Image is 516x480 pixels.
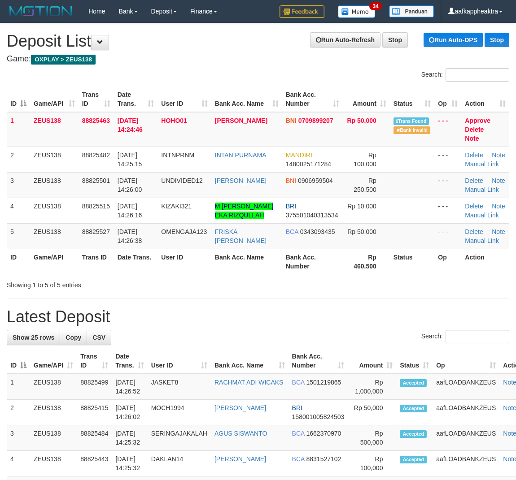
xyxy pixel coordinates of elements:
th: User ID: activate to sort column ascending [157,86,211,112]
th: Status: activate to sort column ascending [396,348,433,374]
a: Delete [465,203,483,210]
th: Game/API: activate to sort column ascending [30,348,77,374]
td: 3 [7,172,30,198]
th: Trans ID: activate to sort column ascending [77,348,112,374]
span: INTNPRNM [161,151,194,159]
span: UNDIVIDED12 [161,177,203,184]
img: panduan.png [389,5,434,17]
a: Note [492,228,505,235]
td: [DATE] 14:26:52 [112,374,147,400]
td: [DATE] 14:25:32 [112,425,147,451]
label: Search: [421,330,509,343]
a: Manual Link [465,160,499,168]
a: RACHMAT ADI WICAKS [214,379,284,386]
a: Manual Link [465,186,499,193]
th: Action [461,249,509,274]
a: [PERSON_NAME] [214,455,266,463]
a: Run Auto-DPS [424,33,483,47]
span: Rp 250,500 [354,177,376,193]
span: OXPLAY > ZEUS138 [31,55,96,65]
a: Note [492,177,505,184]
span: Accepted [400,430,427,438]
label: Search: [421,68,509,82]
span: Rp 50,000 [347,228,376,235]
th: Date Trans.: activate to sort column ascending [112,348,147,374]
a: Manual Link [465,237,499,244]
td: ZEUS138 [30,451,77,476]
th: Game/API [30,249,79,274]
span: BRI [292,404,302,411]
a: [PERSON_NAME] [215,177,267,184]
th: Bank Acc. Name: activate to sort column ascending [211,86,282,112]
span: CSV [92,334,105,341]
th: Bank Acc. Name: activate to sort column ascending [211,348,289,374]
td: 88825484 [77,425,112,451]
td: aafLOADBANKZEUS [433,451,499,476]
th: Op: activate to sort column ascending [433,348,499,374]
span: HOHO01 [161,117,187,124]
th: User ID: activate to sort column ascending [148,348,211,374]
th: ID: activate to sort column descending [7,348,30,374]
span: 34 [369,2,381,10]
span: Show 25 rows [13,334,54,341]
span: [DATE] 14:26:16 [118,203,142,219]
th: Trans ID: activate to sort column ascending [79,86,114,112]
td: Rp 500,000 [348,425,396,451]
span: BCA [292,455,305,463]
td: 2 [7,147,30,172]
span: 88825463 [82,117,110,124]
td: - - - [434,147,461,172]
a: Manual Link [465,212,499,219]
a: Stop [382,32,408,48]
td: aafLOADBANKZEUS [433,374,499,400]
td: ZEUS138 [30,147,79,172]
img: MOTION_logo.png [7,4,75,18]
th: Status: activate to sort column ascending [390,86,435,112]
span: [DATE] 14:26:38 [118,228,142,244]
a: Show 25 rows [7,330,60,345]
td: 88825415 [77,400,112,425]
th: Op [434,249,461,274]
th: Bank Acc. Number: activate to sort column ascending [289,348,348,374]
td: 5 [7,223,30,249]
th: Trans ID [79,249,114,274]
a: Approve [465,117,490,124]
td: 3 [7,425,30,451]
div: Showing 1 to 5 of 5 entries [7,277,208,290]
span: Copy 8831527102 to clipboard [306,455,341,463]
span: BCA [292,379,305,386]
span: Accepted [400,379,427,387]
th: Bank Acc. Number [282,249,343,274]
td: - - - [434,198,461,223]
span: [DATE] 14:24:46 [118,117,143,133]
td: 1 [7,374,30,400]
span: Copy 0906959504 to clipboard [298,177,333,184]
span: Similar transaction found [394,117,429,125]
span: BRI [286,203,296,210]
th: Op: activate to sort column ascending [434,86,461,112]
td: ZEUS138 [30,223,79,249]
span: Copy 1480025171284 to clipboard [286,160,331,168]
td: ZEUS138 [30,172,79,198]
h1: Deposit List [7,32,509,50]
span: BNI [286,117,297,124]
input: Search: [446,68,509,82]
a: Run Auto-Refresh [310,32,380,48]
th: Game/API: activate to sort column ascending [30,86,79,112]
td: Rp 1,000,000 [348,374,396,400]
th: Date Trans. [114,249,158,274]
td: [DATE] 14:25:32 [112,451,147,476]
td: JASKET8 [148,374,211,400]
a: M [PERSON_NAME] EKA RIZQULLAH [215,203,274,219]
a: Stop [485,33,509,47]
th: Amount: activate to sort column ascending [348,348,396,374]
td: ZEUS138 [30,198,79,223]
span: Copy [66,334,81,341]
td: [DATE] 14:26:02 [112,400,147,425]
td: Rp 100,000 [348,451,396,476]
span: KIZAKI321 [161,203,192,210]
span: 88825501 [82,177,110,184]
td: 1 [7,112,30,147]
span: Accepted [400,456,427,463]
a: [PERSON_NAME] [215,117,267,124]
